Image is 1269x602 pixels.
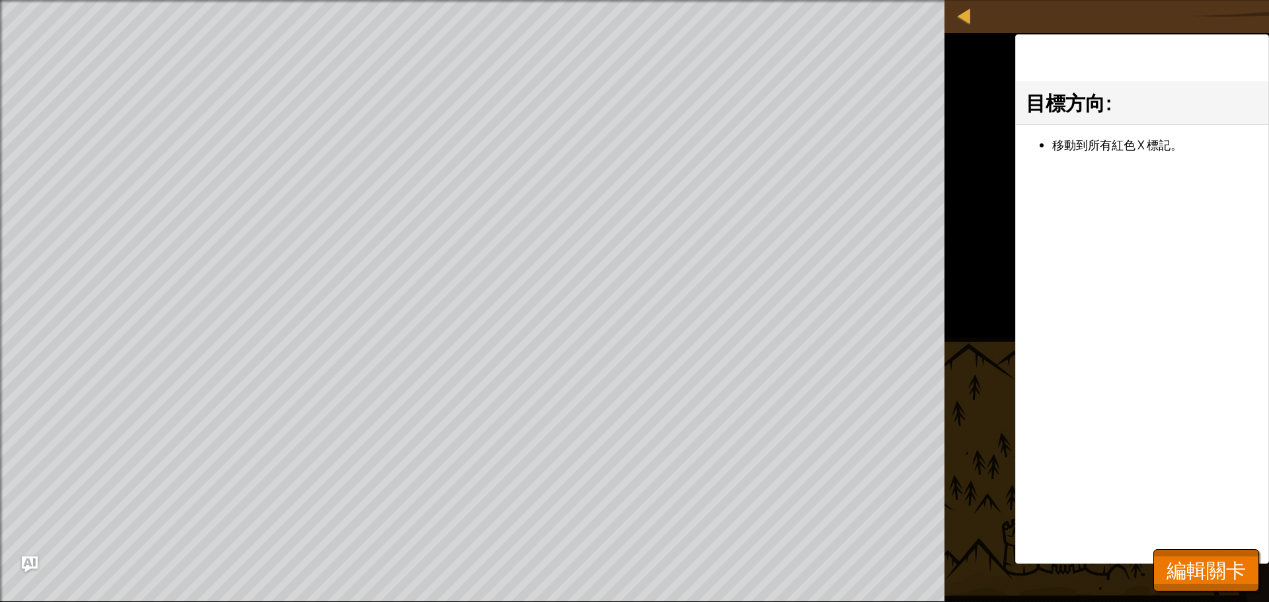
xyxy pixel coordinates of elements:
[1153,549,1259,591] button: 編輯關卡
[22,556,38,572] button: Ask AI
[1026,88,1258,118] h3: :
[1052,135,1258,154] li: 移動到所有紅色 X 標記。
[1026,90,1105,115] span: 目標方向
[1167,556,1246,583] span: 編輯關卡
